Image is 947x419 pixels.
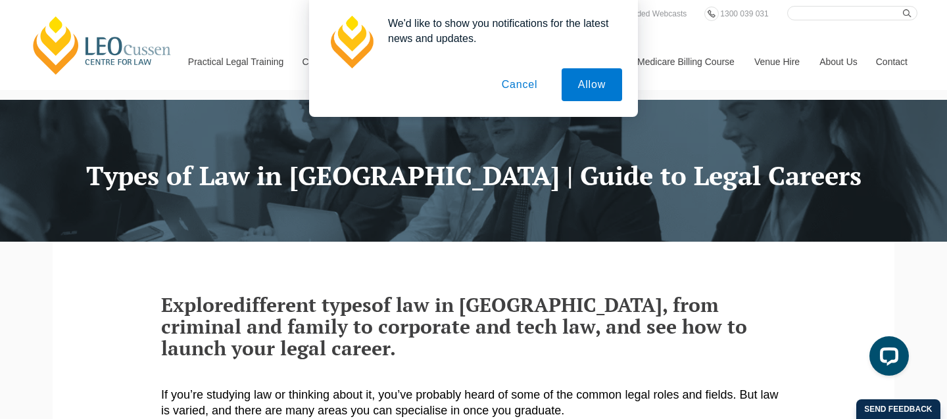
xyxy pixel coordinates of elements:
span: Explore [161,292,233,318]
img: notification icon [325,16,377,68]
h1: Types of Law in [GEOGRAPHIC_DATA] | Guide to Legal Careers [62,161,885,190]
div: We'd like to show you notifications for the latest news and updates. [377,16,622,46]
span: of law in [GEOGRAPHIC_DATA], from criminal and family to corporate and tech law, and see how to l... [161,292,747,361]
button: Allow [562,68,622,101]
button: Cancel [485,68,554,101]
span: different types [233,292,372,318]
span: If you’re studying law or thinking about it, you’ve probably heard of some of the common legal ro... [161,388,779,416]
iframe: LiveChat chat widget [859,331,914,386]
